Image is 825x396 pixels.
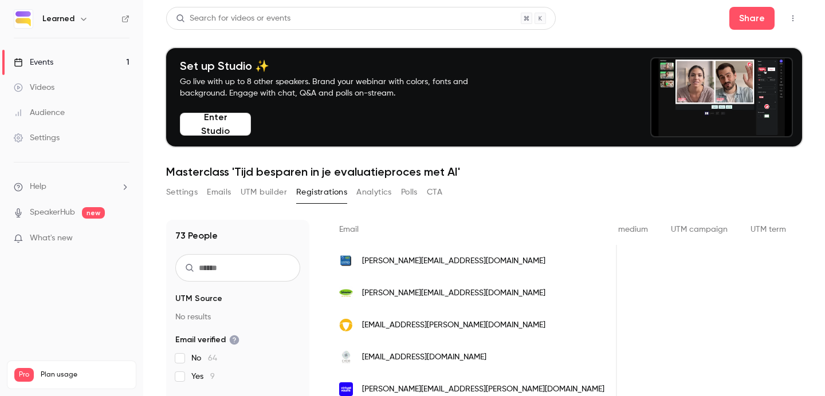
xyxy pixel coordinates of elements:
[14,10,33,28] img: Learned
[191,353,217,364] span: No
[362,319,545,331] span: [EMAIL_ADDRESS][PERSON_NAME][DOMAIN_NAME]
[116,233,129,244] iframe: Noticeable Trigger
[339,350,353,364] img: chdr.nl
[751,225,786,233] span: UTM term
[210,373,215,381] span: 9
[30,232,73,244] span: What's new
[175,293,222,304] span: UTM Source
[671,225,728,233] span: UTM campaign
[14,57,53,68] div: Events
[166,183,198,201] button: Settings
[30,181,46,193] span: Help
[14,181,129,193] li: help-dropdown-opener
[362,351,486,363] span: [EMAIL_ADDRESS][DOMAIN_NAME]
[175,311,300,323] p: No results
[14,107,65,118] div: Audience
[339,318,353,332] img: aaprotec.nl
[180,113,251,136] button: Enter Studio
[362,383,604,395] span: [PERSON_NAME][EMAIL_ADDRESS][PERSON_NAME][DOMAIN_NAME]
[600,225,648,233] span: UTM medium
[356,183,392,201] button: Analytics
[207,183,231,201] button: Emails
[401,183,418,201] button: Polls
[14,82,54,93] div: Videos
[14,368,34,382] span: Pro
[339,382,353,396] img: virtualvaults.com
[208,354,217,362] span: 64
[191,371,215,382] span: Yes
[362,255,545,267] span: [PERSON_NAME][EMAIL_ADDRESS][DOMAIN_NAME]
[180,59,495,73] h4: Set up Studio ✨
[339,286,353,300] img: bielheimerbeek.com
[82,207,105,219] span: new
[166,165,802,179] h1: Masterclass 'Tijd besparen in je evaluatieproces met AI'
[176,13,290,25] div: Search for videos or events
[296,183,347,201] button: Registrations
[180,76,495,99] p: Go live with up to 8 other speakers. Brand your webinar with colors, fonts and background. Engage...
[175,334,239,346] span: Email verified
[42,13,74,25] h6: Learned
[30,207,75,219] a: SpeakerHub
[362,287,545,299] span: [PERSON_NAME][EMAIL_ADDRESS][DOMAIN_NAME]
[427,183,442,201] button: CTA
[14,132,60,144] div: Settings
[339,225,359,233] span: Email
[729,7,775,30] button: Share
[241,183,287,201] button: UTM builder
[339,254,353,268] img: hrmunited.eu
[41,370,129,379] span: Plan usage
[175,229,218,243] h1: 73 People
